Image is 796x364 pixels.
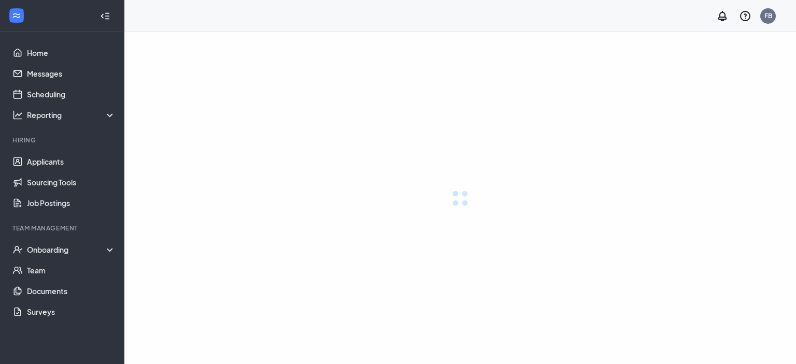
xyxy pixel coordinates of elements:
a: Job Postings [27,193,116,213]
svg: Analysis [12,110,23,120]
a: Documents [27,281,116,301]
a: Messages [27,63,116,84]
div: Hiring [12,136,113,144]
svg: Collapse [100,11,110,21]
div: FB [764,11,772,20]
a: Sourcing Tools [27,172,116,193]
svg: QuestionInfo [739,10,751,22]
svg: Notifications [716,10,729,22]
a: Surveys [27,301,116,322]
a: Scheduling [27,84,116,105]
a: Home [27,42,116,63]
a: Team [27,260,116,281]
svg: UserCheck [12,244,23,255]
div: Reporting [27,110,116,120]
div: Team Management [12,224,113,232]
svg: WorkstreamLogo [11,10,22,21]
a: Applicants [27,151,116,172]
div: Onboarding [27,244,116,255]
